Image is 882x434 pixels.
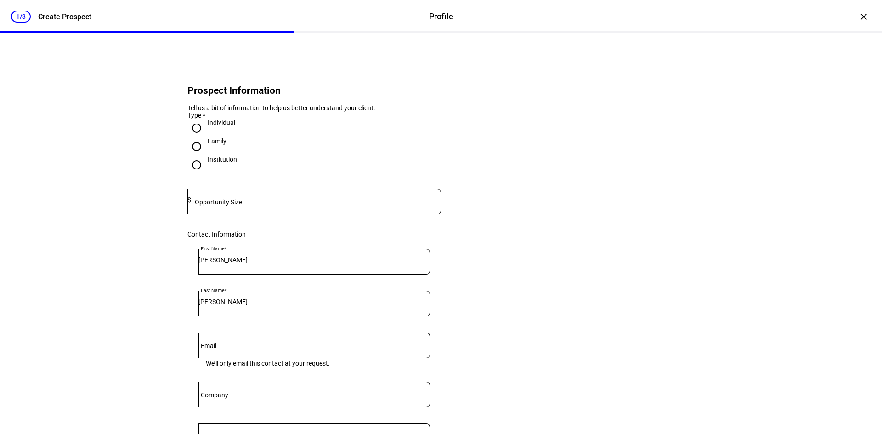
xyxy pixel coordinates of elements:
[206,358,330,367] mat-hint: We’ll only email this contact at your request.
[201,342,216,349] mat-label: Email
[208,137,226,145] div: Family
[201,246,224,251] mat-label: First Name
[201,287,224,293] mat-label: Last Name
[208,119,235,126] div: Individual
[187,85,441,96] h2: Prospect Information
[11,11,31,23] div: 1/3
[187,104,441,112] div: Tell us a bit of information to help us better understand your client.
[187,112,441,119] div: Type *
[187,231,441,238] div: Contact Information
[201,391,228,399] mat-label: Company
[856,9,871,24] div: ×
[208,156,237,163] div: Institution
[38,12,91,21] div: Create Prospect
[195,198,242,206] mat-label: Opportunity Size
[187,196,191,203] span: $
[429,11,453,23] div: Profile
